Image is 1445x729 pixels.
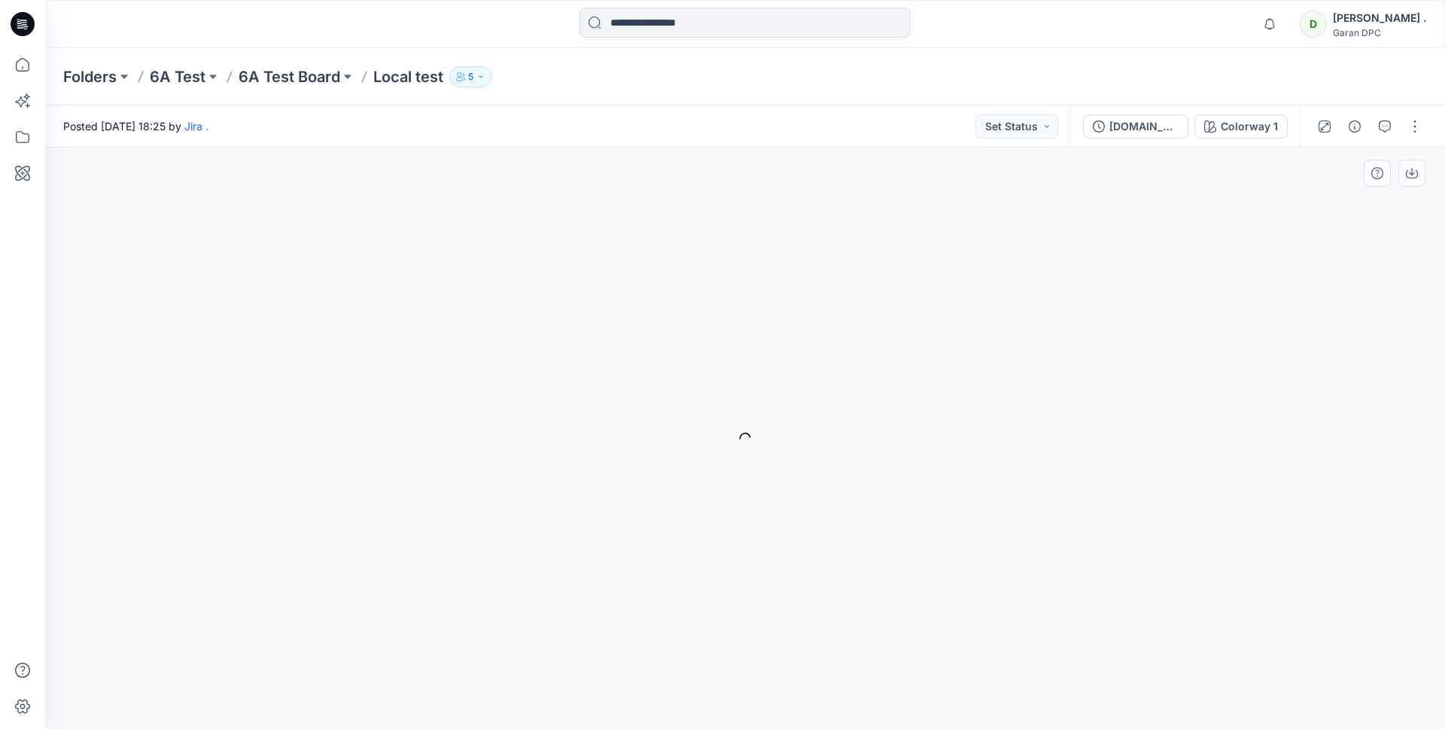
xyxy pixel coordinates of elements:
[1333,9,1426,27] div: [PERSON_NAME] .
[63,118,208,134] span: Posted [DATE] 18:25 by
[1194,114,1288,139] button: Colorway 1
[1109,118,1179,135] div: [DOMAIN_NAME]
[150,66,205,87] a: 6A Test
[1333,27,1426,38] div: Garan DPC
[1221,118,1278,135] div: Colorway 1
[63,66,117,87] a: Folders
[468,69,473,85] p: 5
[239,66,340,87] a: 6A Test Board
[1300,11,1327,38] div: D
[1343,114,1367,139] button: Details
[373,66,443,87] p: Local test
[1083,114,1188,139] button: [DOMAIN_NAME]
[184,120,208,133] a: Jira .
[449,66,492,87] button: 5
